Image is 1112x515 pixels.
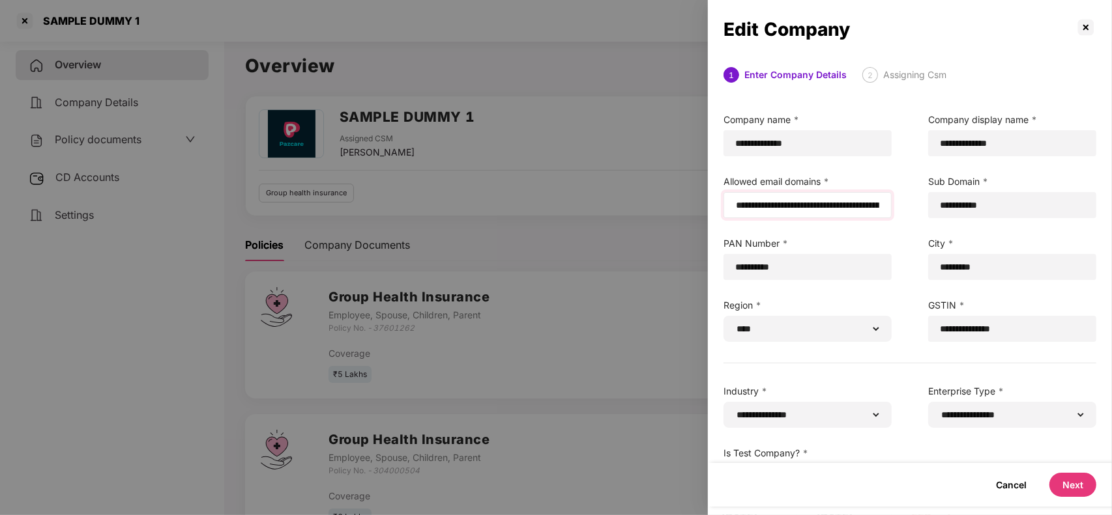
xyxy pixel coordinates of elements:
[724,113,892,127] label: Company name
[983,473,1040,497] button: Cancel
[928,236,1096,251] label: City
[724,174,892,189] label: Allowed email domains
[928,113,1096,127] label: Company display name
[724,298,892,313] label: Region
[724,446,892,460] label: Is Test Company?
[729,70,734,80] span: 1
[744,67,847,83] div: Enter Company Details
[724,236,892,251] label: PAN Number
[928,174,1096,189] label: Sub Domain
[883,67,946,83] div: Assigning Csm
[868,70,873,80] span: 2
[1049,473,1096,497] button: Next
[928,384,1096,398] label: Enterprise Type
[724,384,892,398] label: Industry
[724,22,1075,36] div: Edit Company
[928,298,1096,313] label: GSTIN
